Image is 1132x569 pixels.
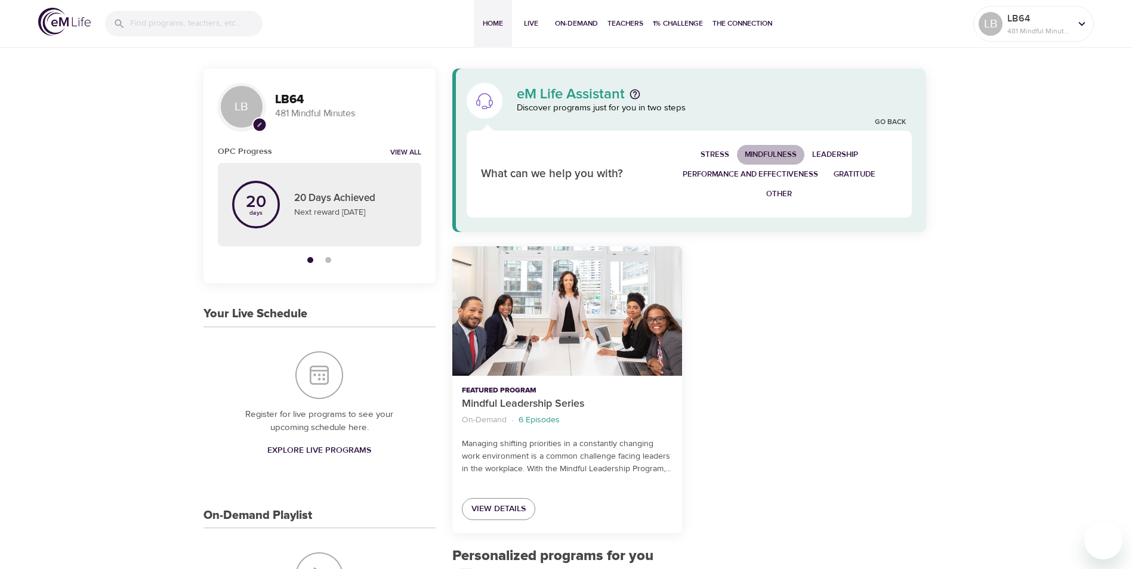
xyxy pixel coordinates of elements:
p: 20 [246,194,266,211]
span: The Connection [712,17,772,30]
span: Home [479,17,507,30]
p: What can we help you with? [481,166,646,183]
img: logo [38,8,91,36]
p: days [246,211,266,215]
span: Other [766,187,792,201]
span: Live [517,17,545,30]
p: 481 Mindful Minutes [1007,26,1071,36]
p: Next reward [DATE] [294,206,407,219]
p: Featured Program [462,385,673,396]
h3: LB64 [275,93,421,107]
p: Mindful Leadership Series [462,396,673,412]
button: Other [758,184,800,204]
p: 481 Mindful Minutes [275,107,421,120]
button: Leadership [804,145,866,165]
button: Mindful Leadership Series [452,246,682,376]
div: LB [979,12,1003,36]
p: eM Life Assistant [517,87,625,101]
span: Mindfulness [745,148,797,162]
a: Explore Live Programs [263,440,376,462]
span: View Details [471,502,526,517]
span: Gratitude [834,168,875,181]
p: Register for live programs to see your upcoming schedule here. [227,408,412,435]
button: Stress [693,145,737,165]
div: LB [218,83,266,131]
p: 6 Episodes [519,414,560,426]
span: Stress [701,148,729,162]
li: · [511,412,514,428]
h2: Personalized programs for you [452,548,927,565]
span: Teachers [607,17,643,30]
span: Performance and Effectiveness [683,168,818,181]
img: Your Live Schedule [295,351,343,399]
a: Go Back [875,117,906,128]
span: Explore Live Programs [267,443,371,458]
h3: On-Demand Playlist [203,509,312,522]
p: Discover programs just for you in two steps [517,101,912,115]
button: Mindfulness [737,145,804,165]
a: View all notifications [390,148,421,158]
span: On-Demand [555,17,598,30]
nav: breadcrumb [462,412,673,428]
span: Leadership [812,148,858,162]
img: eM Life Assistant [475,91,494,110]
iframe: Button to launch messaging window [1084,521,1122,559]
span: 1% Challenge [653,17,703,30]
button: Performance and Effectiveness [675,165,826,184]
h6: OPC Progress [218,145,272,158]
input: Find programs, teachers, etc... [130,11,263,36]
button: Gratitude [826,165,883,184]
a: View Details [462,498,535,520]
h3: Your Live Schedule [203,307,307,321]
p: 20 Days Achieved [294,191,407,206]
p: On-Demand [462,414,507,426]
p: Managing shifting priorities in a constantly changing work environment is a common challenge faci... [462,438,673,475]
p: LB64 [1007,11,1071,26]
